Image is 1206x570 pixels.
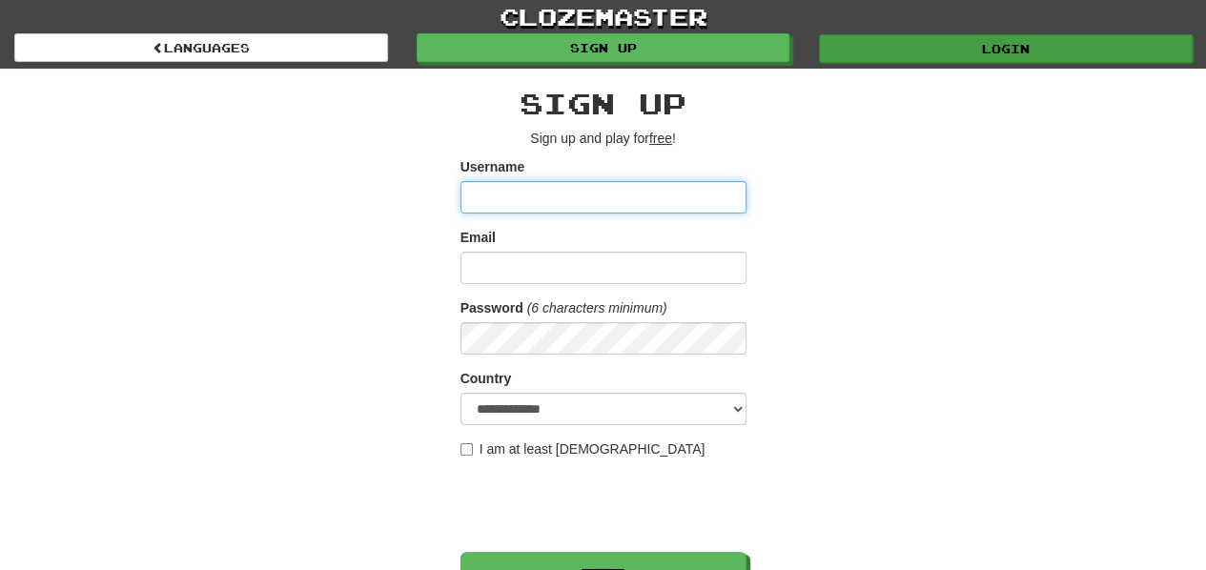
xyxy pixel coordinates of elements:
label: Password [460,298,523,317]
a: Sign up [417,33,790,62]
p: Sign up and play for ! [460,129,746,148]
a: Languages [14,33,388,62]
h2: Sign up [460,88,746,119]
label: Country [460,369,512,388]
a: Login [819,34,1193,63]
label: I am at least [DEMOGRAPHIC_DATA] [460,439,705,458]
em: (6 characters minimum) [527,300,667,316]
label: Email [460,228,496,247]
iframe: reCAPTCHA [460,468,750,542]
input: I am at least [DEMOGRAPHIC_DATA] [460,443,473,456]
label: Username [460,157,525,176]
u: free [649,131,672,146]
